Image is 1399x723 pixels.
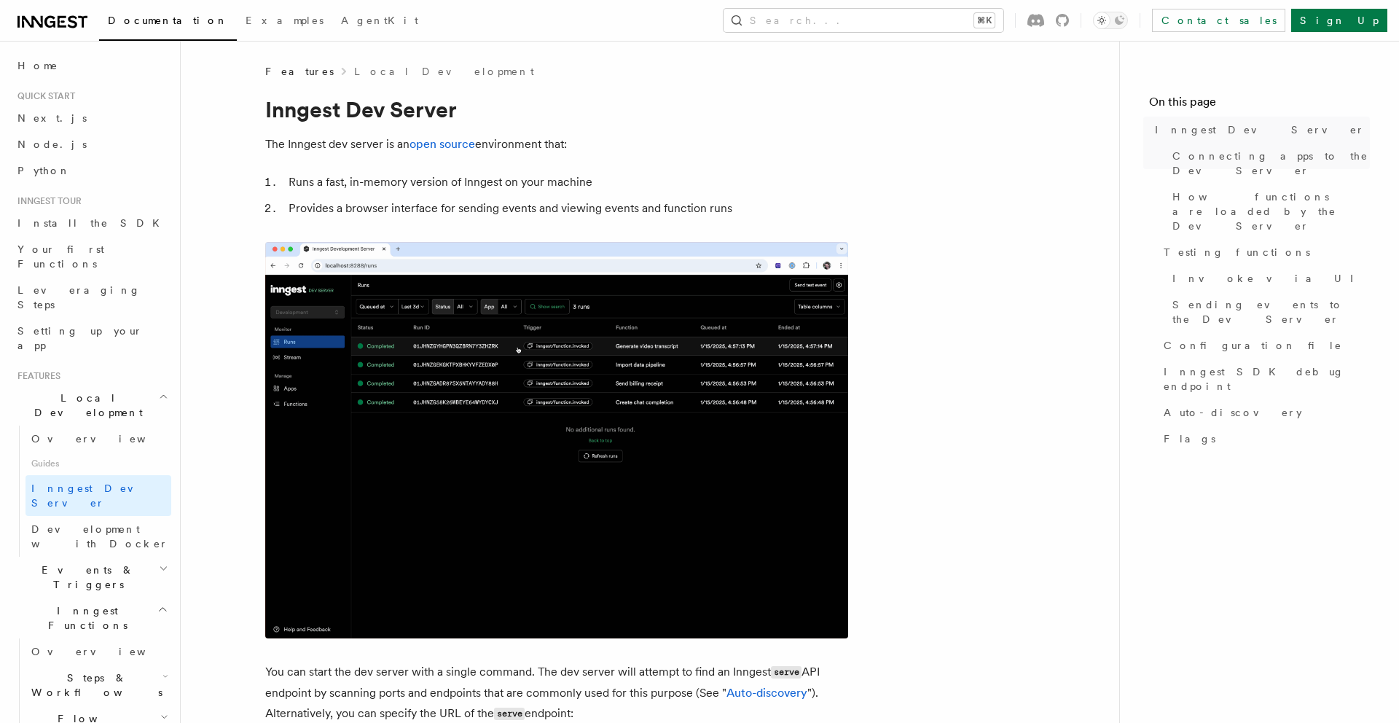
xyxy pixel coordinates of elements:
span: Node.js [17,138,87,150]
a: Examples [237,4,332,39]
span: Home [17,58,58,73]
a: Install the SDK [12,210,171,236]
a: Overview [26,426,171,452]
a: Inngest Dev Server [1149,117,1370,143]
span: Configuration file [1164,338,1342,353]
span: Documentation [108,15,228,26]
span: Local Development [12,391,159,420]
button: Events & Triggers [12,557,171,598]
span: Next.js [17,112,87,124]
a: Sign Up [1291,9,1387,32]
a: Development with Docker [26,516,171,557]
span: Setting up your app [17,325,143,351]
span: Inngest Dev Server [31,482,156,509]
a: Documentation [99,4,237,41]
a: Auto-discovery [1158,399,1370,426]
span: Flags [1164,431,1215,446]
a: Next.js [12,105,171,131]
a: Configuration file [1158,332,1370,359]
a: Setting up your app [12,318,171,359]
a: Node.js [12,131,171,157]
a: Contact sales [1152,9,1285,32]
span: Sending events to the Dev Server [1172,297,1370,327]
button: Toggle dark mode [1093,12,1128,29]
span: Events & Triggers [12,563,159,592]
span: Development with Docker [31,523,168,550]
span: Examples [246,15,324,26]
li: Provides a browser interface for sending events and viewing events and function runs [284,198,848,219]
a: Connecting apps to the Dev Server [1167,143,1370,184]
span: Quick start [12,90,75,102]
span: Connecting apps to the Dev Server [1172,149,1370,178]
span: AgentKit [341,15,418,26]
span: Inngest SDK debug endpoint [1164,364,1370,394]
span: Your first Functions [17,243,104,270]
span: Guides [26,452,171,475]
a: AgentKit [332,4,427,39]
code: serve [494,708,525,720]
h1: Inngest Dev Server [265,96,848,122]
button: Local Development [12,385,171,426]
button: Search...⌘K [724,9,1003,32]
span: Inngest Functions [12,603,157,633]
a: open source [409,137,475,151]
span: Auto-discovery [1164,405,1302,420]
a: Invoke via UI [1167,265,1370,292]
span: How functions are loaded by the Dev Server [1172,189,1370,233]
a: Your first Functions [12,236,171,277]
span: Overview [31,433,181,445]
a: Auto-discovery [726,686,807,700]
a: Overview [26,638,171,665]
a: Inngest SDK debug endpoint [1158,359,1370,399]
a: Local Development [354,64,534,79]
a: Python [12,157,171,184]
kbd: ⌘K [974,13,995,28]
span: Testing functions [1164,245,1310,259]
button: Steps & Workflows [26,665,171,706]
span: Install the SDK [17,217,168,229]
span: Inngest tour [12,195,82,207]
span: Features [265,64,334,79]
span: Features [12,370,60,382]
img: Dev Server Demo [265,242,848,638]
span: Leveraging Steps [17,284,141,310]
a: Flags [1158,426,1370,452]
span: Invoke via UI [1172,271,1366,286]
li: Runs a fast, in-memory version of Inngest on your machine [284,172,848,192]
h4: On this page [1149,93,1370,117]
code: serve [771,666,802,679]
a: Sending events to the Dev Server [1167,292,1370,332]
a: How functions are loaded by the Dev Server [1167,184,1370,239]
span: Python [17,165,71,176]
a: Inngest Dev Server [26,475,171,516]
a: Testing functions [1158,239,1370,265]
a: Home [12,52,171,79]
p: The Inngest dev server is an environment that: [265,134,848,155]
a: Leveraging Steps [12,277,171,318]
span: Inngest Dev Server [1155,122,1365,137]
span: Overview [31,646,181,657]
span: Steps & Workflows [26,671,162,700]
div: Local Development [12,426,171,557]
button: Inngest Functions [12,598,171,638]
